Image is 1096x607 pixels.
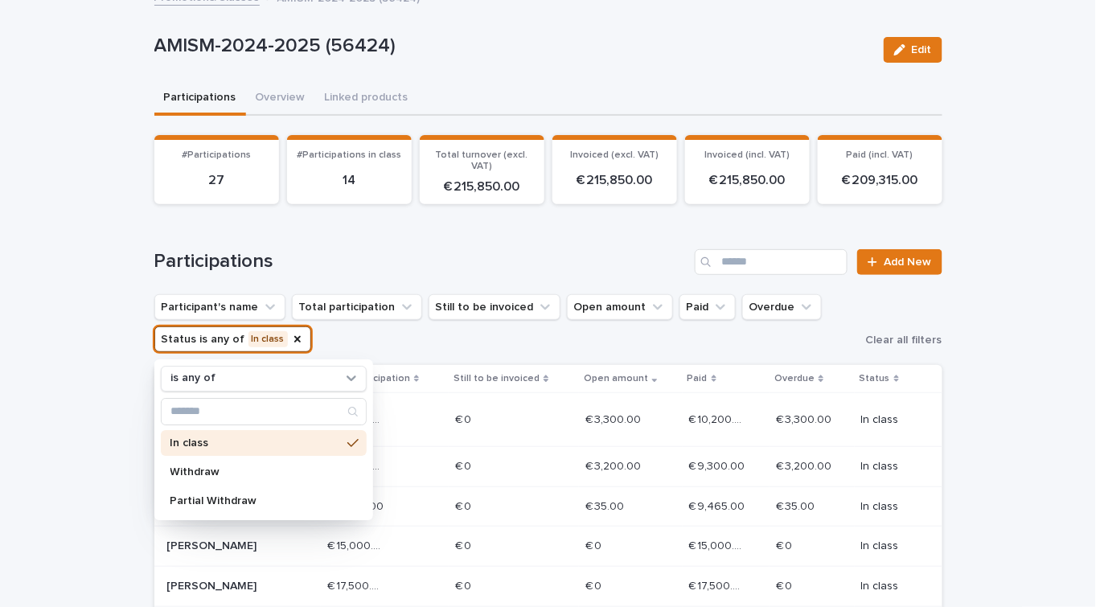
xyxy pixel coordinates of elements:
p: Open amount [584,370,648,388]
p: € 0 [585,576,605,593]
p: € 0 [585,536,605,553]
p: € 215,850.00 [429,179,535,195]
p: € 0 [455,576,474,593]
p: € 9,465.00 [689,497,749,514]
span: Invoiced (excl. VAT) [570,150,659,160]
p: is any of [171,372,216,386]
button: Linked products [315,82,418,116]
button: Still to be invoiced [429,294,560,320]
div: Search [161,398,367,425]
h1: Participations [154,250,689,273]
p: € 3,200.00 [776,457,835,474]
button: Status [154,326,311,352]
tr: July [PERSON_NAME] CALLAPAZA€ 13,500.00€ 13,500.00 € 0€ 0 € 3,300.00€ 3,300.00 € 10,200.00€ 10,20... [154,393,942,447]
p: Partial Withdraw [170,495,341,507]
p: In class [861,460,917,474]
p: 27 [164,173,269,188]
tr: [PERSON_NAME]€ 12,500.00€ 12,500.00 € 0€ 0 € 3,200.00€ 3,200.00 € 9,300.00€ 9,300.00 € 3,200.00€ ... [154,446,942,486]
p: In class [861,539,917,553]
p: € 35.00 [585,497,627,514]
span: Paid (incl. VAT) [847,150,913,160]
p: [PERSON_NAME] [167,580,282,593]
p: In class [170,437,341,449]
span: Invoiced (incl. VAT) [704,150,790,160]
p: 14 [297,173,402,188]
p: € 15,000.00 [327,536,388,553]
p: Withdraw [170,466,341,478]
button: Edit [884,37,942,63]
p: € 0 [776,576,795,593]
p: € 10,200.00 [689,410,749,427]
input: Search [695,249,848,275]
p: € 3,300.00 [776,410,835,427]
tr: [PERSON_NAME]€ 15,000.00€ 15,000.00 € 0€ 0 € 0€ 0 € 15,000.00€ 15,000.00 € 0€ 0 In class [154,527,942,567]
p: In class [861,580,917,593]
p: € 0 [455,410,474,427]
button: Total participation [292,294,422,320]
p: € 3,200.00 [585,457,644,474]
p: € 0 [776,536,795,553]
span: Edit [912,44,932,55]
input: Search [162,399,366,424]
button: Open amount [567,294,673,320]
button: Participant's name [154,294,285,320]
p: In class [861,413,917,427]
p: In class [861,500,917,514]
p: € 3,300.00 [585,410,644,427]
span: Total turnover (excl. VAT) [436,150,528,171]
p: € 0 [455,457,474,474]
span: Add New [885,256,932,268]
p: € 17,500.00 [327,576,388,593]
p: Paid [688,370,708,388]
p: Overdue [774,370,815,388]
p: € 35.00 [776,497,818,514]
button: Overdue [742,294,822,320]
span: Clear all filters [866,334,942,346]
button: Clear all filters [860,328,942,352]
tr: [PERSON_NAME]€ 17,500.00€ 17,500.00 € 0€ 0 € 0€ 0 € 17,500.00€ 17,500.00 € 0€ 0 In class [154,567,942,607]
span: #Participations in class [297,150,401,160]
span: #Participations [182,150,251,160]
a: Add New [857,249,942,275]
button: Participations [154,82,246,116]
button: Paid [679,294,736,320]
p: € 0 [455,497,474,514]
p: Status [860,370,890,388]
p: Still to be invoiced [454,370,540,388]
tr: [PERSON_NAME]€ 9,500.00€ 9,500.00 € 0€ 0 € 35.00€ 35.00 € 9,465.00€ 9,465.00 € 35.00€ 35.00 In class [154,486,942,527]
p: [PERSON_NAME] [167,539,282,553]
p: € 9,300.00 [689,457,749,474]
p: € 215,850.00 [695,173,800,188]
button: Overview [246,82,315,116]
p: AMISM-2024-2025 (56424) [154,35,871,58]
p: € 17,500.00 [689,576,749,593]
p: € 209,315.00 [827,173,933,188]
p: € 15,000.00 [689,536,749,553]
p: € 0 [455,536,474,553]
p: € 215,850.00 [562,173,667,188]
